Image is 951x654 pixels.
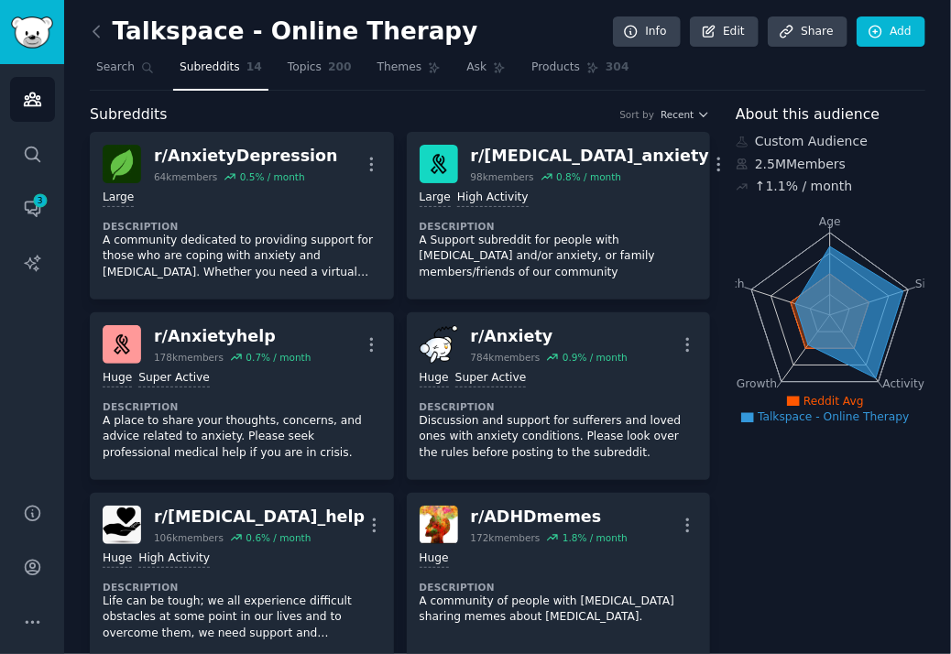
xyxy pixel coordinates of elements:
[103,594,381,642] p: Life can be tough; we all experience difficult obstacles at some point in our lives and to overco...
[563,531,628,544] div: 1.8 % / month
[246,60,262,76] span: 14
[460,53,512,91] a: Ask
[857,16,925,48] a: Add
[154,531,224,544] div: 106k members
[180,60,240,76] span: Subreddits
[471,145,710,168] div: r/ [MEDICAL_DATA]_anxiety
[420,220,698,233] dt: Description
[457,190,529,207] div: High Activity
[240,170,305,183] div: 0.5 % / month
[915,277,938,289] tspan: Size
[407,312,711,480] a: Anxietyr/Anxiety784kmembers0.9% / monthHugeSuper ActiveDescriptionDiscussion and support for suff...
[154,506,365,529] div: r/ [MEDICAL_DATA]_help
[154,170,217,183] div: 64k members
[606,60,629,76] span: 304
[819,215,841,228] tspan: Age
[758,410,909,423] span: Talkspace - Online Therapy
[328,60,352,76] span: 200
[466,60,486,76] span: Ask
[90,104,168,126] span: Subreddits
[420,400,698,413] dt: Description
[803,395,864,408] span: Reddit Avg
[531,60,580,76] span: Products
[768,16,847,48] a: Share
[32,194,49,207] span: 3
[138,550,210,568] div: High Activity
[103,550,132,568] div: Huge
[619,108,654,121] div: Sort by
[556,170,621,183] div: 0.8 % / month
[371,53,448,91] a: Themes
[103,506,141,544] img: depression_help
[420,506,458,544] img: ADHDmemes
[103,400,381,413] dt: Description
[420,550,449,568] div: Huge
[246,531,311,544] div: 0.6 % / month
[103,220,381,233] dt: Description
[103,145,141,183] img: AnxietyDepression
[755,177,852,196] div: ↑ 1.1 % / month
[420,190,451,207] div: Large
[737,377,777,390] tspan: Growth
[525,53,635,91] a: Products304
[10,186,55,231] a: 3
[103,370,132,387] div: Huge
[103,190,134,207] div: Large
[246,351,311,364] div: 0.7 % / month
[103,581,381,594] dt: Description
[661,108,710,121] button: Recent
[90,17,477,47] h2: Talkspace - Online Therapy
[420,145,458,183] img: adhd_anxiety
[563,351,628,364] div: 0.9 % / month
[420,370,449,387] div: Huge
[736,132,925,151] div: Custom Audience
[471,506,628,529] div: r/ ADHDmemes
[471,531,541,544] div: 172k members
[471,325,628,348] div: r/ Anxiety
[455,370,527,387] div: Super Active
[154,351,224,364] div: 178k members
[90,53,160,91] a: Search
[710,277,745,289] tspan: Reach
[103,413,381,462] p: A place to share your thoughts, concerns, and advice related to anxiety. Please seek professional...
[138,370,210,387] div: Super Active
[420,581,698,594] dt: Description
[471,170,534,183] div: 98k members
[736,104,880,126] span: About this audience
[471,351,541,364] div: 784k members
[883,377,925,390] tspan: Activity
[11,16,53,49] img: GummySearch logo
[288,60,322,76] span: Topics
[96,60,135,76] span: Search
[690,16,759,48] a: Edit
[103,233,381,281] p: A community dedicated to providing support for those who are coping with anxiety and [MEDICAL_DAT...
[154,325,311,348] div: r/ Anxietyhelp
[420,413,698,462] p: Discussion and support for sufferers and loved ones with anxiety conditions. Please look over the...
[420,325,458,364] img: Anxiety
[103,325,141,364] img: Anxietyhelp
[173,53,268,91] a: Subreddits14
[281,53,358,91] a: Topics200
[154,145,338,168] div: r/ AnxietyDepression
[420,594,698,626] p: A community of people with [MEDICAL_DATA] sharing memes about [MEDICAL_DATA].
[613,16,681,48] a: Info
[407,132,711,300] a: adhd_anxietyr/[MEDICAL_DATA]_anxiety98kmembers0.8% / monthLargeHigh ActivityDescriptionA Support ...
[90,312,394,480] a: Anxietyhelpr/Anxietyhelp178kmembers0.7% / monthHugeSuper ActiveDescriptionA place to share your t...
[90,132,394,300] a: AnxietyDepressionr/AnxietyDepression64kmembers0.5% / monthLargeDescriptionA community dedicated t...
[420,233,698,281] p: A Support subreddit for people with [MEDICAL_DATA] and/or anxiety, or family members/friends of o...
[377,60,422,76] span: Themes
[661,108,694,121] span: Recent
[736,155,925,174] div: 2.5M Members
